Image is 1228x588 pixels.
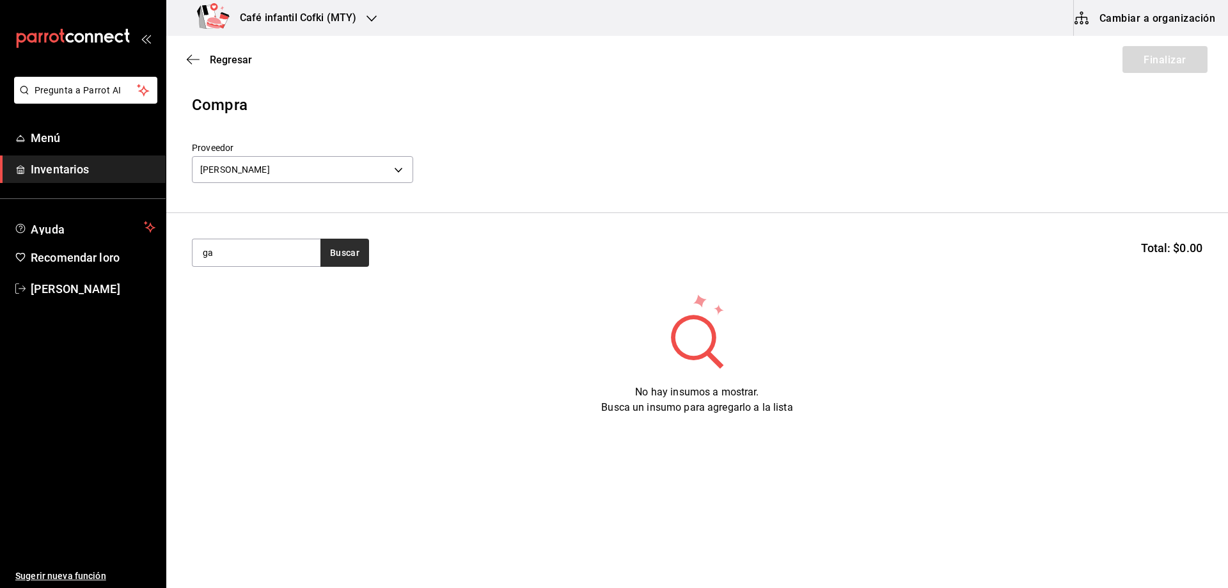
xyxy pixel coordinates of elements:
a: Pregunta a Parrot AI [9,93,157,106]
font: Menú [31,131,61,145]
font: Regresar [210,54,252,66]
font: Café infantil Cofki (MTY) [240,12,356,24]
font: Total: $0.00 [1141,241,1202,255]
button: abrir_cajón_menú [141,33,151,44]
input: Buscar insumo [193,239,320,266]
font: Inventarios [31,163,89,176]
font: Compra [192,96,248,114]
button: Pregunta a Parrot AI [14,77,157,104]
button: Buscar [320,239,369,267]
font: Proveedor [192,143,233,153]
font: Pregunta a Parrot AI [35,85,122,95]
button: Regresar [187,54,252,66]
font: Ayuda [31,223,65,236]
font: Busca un insumo para agregarlo a la lista [601,401,792,413]
font: [PERSON_NAME] [31,282,120,296]
font: Buscar [330,248,359,258]
font: Recomendar loro [31,251,120,264]
font: Cambiar a organización [1099,12,1215,24]
font: No hay insumos a mostrar. [635,386,759,398]
font: [PERSON_NAME] [200,164,270,175]
font: Sugerir nueva función [15,571,106,581]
